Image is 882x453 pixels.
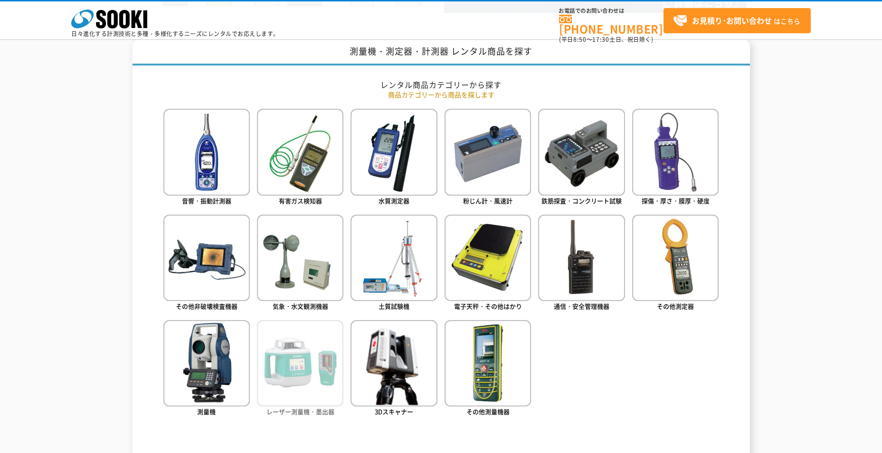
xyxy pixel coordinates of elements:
[197,407,216,416] span: 測量機
[463,196,512,205] span: 粉じん計・風速計
[445,109,531,195] img: 粉じん計・風速計
[379,302,409,311] span: 土質試験機
[163,320,250,406] img: 測量機
[559,8,664,14] span: お電話でのお問い合わせは
[257,215,343,301] img: 気象・水文観測機器
[273,302,328,311] span: 気象・水文観測機器
[559,15,664,34] a: [PHONE_NUMBER]
[351,215,437,313] a: 土質試験機
[351,320,437,406] img: 3Dスキャナー
[632,109,719,207] a: 探傷・厚さ・膜厚・硬度
[538,215,625,313] a: 通信・安全管理機器
[466,407,510,416] span: その他測量機器
[445,320,531,406] img: その他測量機器
[279,196,322,205] span: 有害ガス検知器
[71,31,279,37] p: 日々進化する計測技術と多種・多様化するニーズにレンタルでお応えします。
[351,109,437,207] a: 水質測定器
[163,109,250,195] img: 音響・振動計測器
[541,196,622,205] span: 鉄筋探査・コンクリート試験
[379,196,409,205] span: 水質測定器
[538,215,625,301] img: 通信・安全管理機器
[266,407,334,416] span: レーザー測量機・墨出器
[573,35,587,44] span: 8:50
[163,80,719,90] h2: レンタル商品カテゴリーから探す
[257,109,343,207] a: 有害ガス検知器
[632,215,719,313] a: その他測定器
[454,302,522,311] span: 電子天秤・その他はかり
[673,14,800,28] span: はこちら
[642,196,710,205] span: 探傷・厚さ・膜厚・硬度
[538,109,625,207] a: 鉄筋探査・コンクリート試験
[133,39,750,66] h1: 測量機・測定器・計測器 レンタル商品を探す
[163,215,250,301] img: その他非破壊検査機器
[257,109,343,195] img: 有害ガス検知器
[692,15,772,26] strong: お見積り･お問い合わせ
[445,109,531,207] a: 粉じん計・風速計
[664,8,811,33] a: お見積り･お問い合わせはこちら
[176,302,237,311] span: その他非破壊検査機器
[554,302,609,311] span: 通信・安全管理機器
[182,196,231,205] span: 音響・振動計測器
[351,215,437,301] img: 土質試験機
[163,90,719,100] p: 商品カテゴリーから商品を探します
[632,109,719,195] img: 探傷・厚さ・膜厚・硬度
[351,109,437,195] img: 水質測定器
[445,320,531,418] a: その他測量機器
[351,320,437,418] a: 3Dスキャナー
[163,215,250,313] a: その他非破壊検査機器
[445,215,531,301] img: 電子天秤・その他はかり
[592,35,609,44] span: 17:30
[163,320,250,418] a: 測量機
[538,109,625,195] img: 鉄筋探査・コンクリート試験
[559,35,653,44] span: (平日 ～ 土日、祝日除く)
[445,215,531,313] a: 電子天秤・その他はかり
[257,320,343,406] img: レーザー測量機・墨出器
[632,215,719,301] img: その他測定器
[375,407,413,416] span: 3Dスキャナー
[163,109,250,207] a: 音響・振動計測器
[657,302,694,311] span: その他測定器
[257,215,343,313] a: 気象・水文観測機器
[257,320,343,418] a: レーザー測量機・墨出器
